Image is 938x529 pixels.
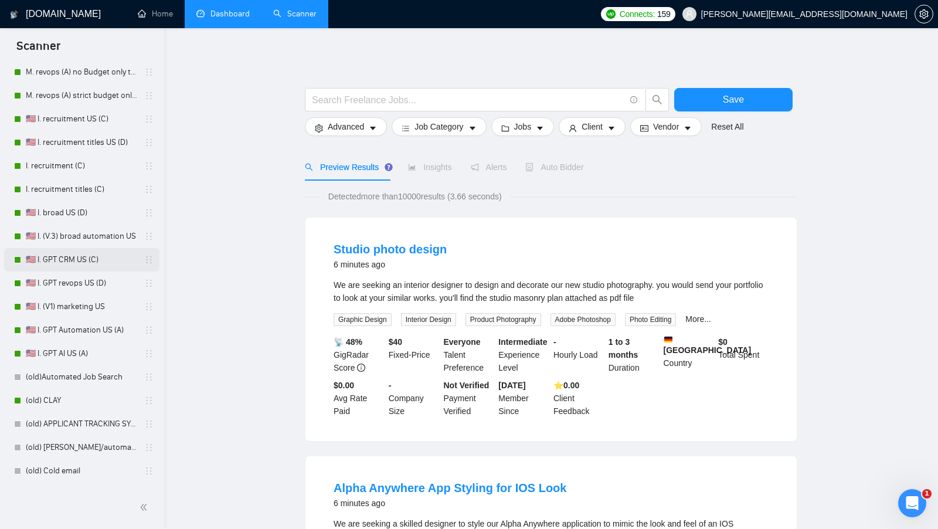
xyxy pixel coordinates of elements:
[414,120,463,133] span: Job Category
[144,67,154,77] span: holder
[383,162,394,172] div: Tooltip anchor
[718,337,728,347] b: $ 0
[26,248,137,272] a: 🇺🇸 I. GPT CRM US (C)
[551,379,606,418] div: Client Feedback
[273,9,317,19] a: searchScanner
[305,163,313,171] span: search
[144,372,154,382] span: holder
[471,163,479,171] span: notification
[369,124,377,133] span: caret-down
[402,124,410,133] span: bars
[468,124,477,133] span: caret-down
[144,161,154,171] span: holder
[640,124,648,133] span: idcard
[496,379,551,418] div: Member Since
[609,337,638,360] b: 1 to 3 months
[312,93,625,107] input: Search Freelance Jobs...
[389,381,392,390] b: -
[401,313,456,326] span: Interior Design
[553,337,556,347] b: -
[26,107,137,131] a: 🇺🇸 I. recruitment US (C)
[408,162,451,172] span: Insights
[26,272,137,295] a: 🇺🇸 I. GPT revops US (D)
[625,313,676,326] span: Photo Editing
[26,389,137,412] a: (old) CLAY
[657,8,670,21] span: 159
[26,295,137,318] a: 🇺🇸 I. (V1) marketing US
[26,154,137,178] a: I. recruitment (C)
[26,412,137,436] a: (old) APPLICANT TRACKING SYSTEM
[334,381,354,390] b: $0.00
[144,114,154,124] span: holder
[26,318,137,342] a: 🇺🇸 I. GPT Automation US (A)
[392,117,486,136] button: barsJob Categorycaret-down
[898,489,926,517] iframe: Intercom live chat
[606,9,616,19] img: upwork-logo.png
[536,124,544,133] span: caret-down
[144,232,154,241] span: holder
[685,10,694,18] span: user
[501,124,509,133] span: folder
[334,496,566,510] div: 6 minutes ago
[144,91,154,100] span: holder
[441,379,497,418] div: Payment Verified
[10,5,18,24] img: logo
[26,84,137,107] a: M. revops (A) strict budget only titles
[305,162,389,172] span: Preview Results
[653,120,679,133] span: Vendor
[144,325,154,335] span: holder
[26,342,137,365] a: 🇺🇸 I. GPT AI US (A)
[334,257,447,272] div: 6 minutes ago
[465,313,541,326] span: Product Photography
[26,201,137,225] a: 🇺🇸 I. broad US (D)
[582,120,603,133] span: Client
[196,9,250,19] a: dashboardDashboard
[138,9,173,19] a: homeHome
[357,364,365,372] span: info-circle
[334,481,566,494] a: Alpha Anywhere App Styling for IOS Look
[144,396,154,405] span: holder
[915,9,933,19] span: setting
[915,9,933,19] a: setting
[551,335,606,374] div: Hourly Load
[498,381,525,390] b: [DATE]
[723,92,744,107] span: Save
[661,335,716,374] div: Country
[498,337,547,347] b: Intermediate
[7,38,70,62] span: Scanner
[607,124,616,133] span: caret-down
[26,436,137,459] a: (old) [PERSON_NAME]/automation
[334,313,392,326] span: Graphic Design
[646,94,668,105] span: search
[328,120,364,133] span: Advanced
[716,335,771,374] div: Total Spent
[915,5,933,23] button: setting
[674,88,793,111] button: Save
[471,162,507,172] span: Alerts
[331,335,386,374] div: GigRadar Score
[444,381,490,390] b: Not Verified
[408,163,416,171] span: area-chart
[550,313,616,326] span: Adobe Photoshop
[144,302,154,311] span: holder
[334,279,769,304] div: We are seeking an interior designer to design and decorate our new studio photography. you would ...
[444,337,481,347] b: Everyone
[334,337,362,347] b: 📡 48%
[684,124,692,133] span: caret-down
[553,381,579,390] b: ⭐️ 0.00
[144,466,154,476] span: holder
[525,163,533,171] span: robot
[320,190,510,203] span: Detected more than 10000 results (3.66 seconds)
[144,349,154,358] span: holder
[144,185,154,194] span: holder
[144,419,154,429] span: holder
[26,178,137,201] a: I. recruitment titles (C)
[711,120,743,133] a: Reset All
[645,88,669,111] button: search
[386,379,441,418] div: Company Size
[630,117,702,136] button: idcardVendorcaret-down
[664,335,752,355] b: [GEOGRAPHIC_DATA]
[26,60,137,84] a: M. revops (A) no Budget only titles
[922,489,932,499] span: 1
[144,138,154,147] span: holder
